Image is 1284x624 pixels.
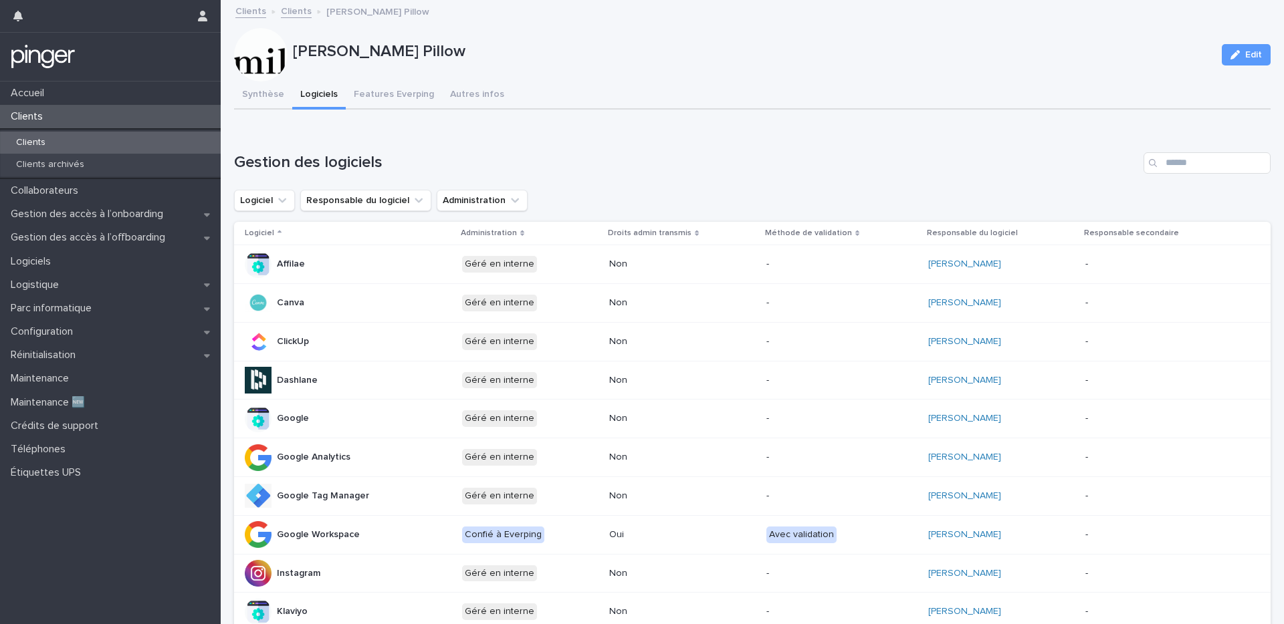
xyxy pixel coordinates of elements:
[1144,152,1271,174] input: Search
[462,565,537,582] div: Géré en interne
[245,226,274,241] p: Logiciel
[442,82,512,110] button: Autres infos
[609,375,721,386] p: Non
[234,554,1271,593] tr: InstagramGéré en interneNon-[PERSON_NAME] -
[281,3,312,18] a: Clients
[462,333,537,350] div: Géré en interne
[5,325,84,338] p: Configuration
[5,302,102,315] p: Parc informatique
[277,297,304,309] p: Canva
[766,297,878,309] p: -
[608,226,691,241] p: Droits admin transmis
[1085,452,1197,463] p: -
[277,452,350,463] p: Google Analytics
[766,259,878,270] p: -
[766,568,878,579] p: -
[234,515,1271,554] tr: Google WorkspaceConfié à EverpingOuiAvec validation[PERSON_NAME] -
[928,375,1001,386] a: [PERSON_NAME]
[5,110,53,123] p: Clients
[277,413,309,424] p: Google
[766,490,878,502] p: -
[1085,375,1197,386] p: -
[5,279,70,291] p: Logistique
[5,349,86,361] p: Réinitialisation
[5,372,80,385] p: Maintenance
[928,529,1001,540] a: [PERSON_NAME]
[234,361,1271,400] tr: DashlaneGéré en interneNon-[PERSON_NAME] -
[462,449,537,466] div: Géré en interne
[437,190,528,211] button: Administration
[928,259,1001,270] a: [PERSON_NAME]
[609,259,721,270] p: Non
[234,190,295,211] button: Logiciel
[766,413,878,424] p: -
[766,606,878,617] p: -
[234,400,1271,438] tr: GoogleGéré en interneNon-[PERSON_NAME] -
[234,82,292,110] button: Synthèse
[5,231,176,244] p: Gestion des accès à l’offboarding
[1085,568,1197,579] p: -
[5,396,96,409] p: Maintenance 🆕
[277,375,318,386] p: Dashlane
[461,226,517,241] p: Administration
[1085,297,1197,309] p: -
[462,526,544,543] div: Confié à Everping
[1085,529,1197,540] p: -
[5,159,95,170] p: Clients archivés
[5,443,76,456] p: Téléphones
[928,336,1001,347] a: [PERSON_NAME]
[277,568,320,579] p: Instagram
[300,190,431,211] button: Responsable du logiciel
[462,372,537,389] div: Géré en interne
[326,3,429,18] p: [PERSON_NAME] Pillow
[5,466,92,479] p: Étiquettes UPS
[277,529,360,540] p: Google Workspace
[5,87,55,100] p: Accueil
[5,208,174,220] p: Gestion des accès à l’onboarding
[766,375,878,386] p: -
[462,488,537,504] div: Géré en interne
[609,297,721,309] p: Non
[5,255,62,268] p: Logiciels
[1085,606,1197,617] p: -
[292,82,346,110] button: Logiciels
[277,606,308,617] p: Klaviyo
[928,606,1001,617] a: [PERSON_NAME]
[462,603,537,620] div: Géré en interne
[928,490,1001,502] a: [PERSON_NAME]
[277,490,369,502] p: Google Tag Manager
[235,3,266,18] a: Clients
[11,43,76,70] img: mTgBEunGTSyRkCgitkcU
[1222,44,1271,65] button: Edit
[1085,413,1197,424] p: -
[293,42,1211,61] p: [PERSON_NAME] Pillow
[609,452,721,463] p: Non
[234,322,1271,361] tr: ClickUpGéré en interneNon-[PERSON_NAME] -
[1084,226,1179,241] p: Responsable secondaire
[609,336,721,347] p: Non
[5,184,89,197] p: Collaborateurs
[234,283,1271,322] tr: CanvaGéré en interneNon-[PERSON_NAME] -
[609,568,721,579] p: Non
[928,297,1001,309] a: [PERSON_NAME]
[928,452,1001,463] a: [PERSON_NAME]
[1085,259,1197,270] p: -
[277,259,305,270] p: Affilae
[234,476,1271,515] tr: Google Tag ManagerGéré en interneNon-[PERSON_NAME] -
[5,420,109,432] p: Crédits de support
[462,410,537,427] div: Géré en interne
[928,413,1001,424] a: [PERSON_NAME]
[234,438,1271,477] tr: Google AnalyticsGéré en interneNon-[PERSON_NAME] -
[609,529,721,540] p: Oui
[609,606,721,617] p: Non
[234,153,1138,172] h1: Gestion des logiciels
[346,82,442,110] button: Features Everping
[1245,50,1262,59] span: Edit
[462,256,537,273] div: Géré en interne
[1085,336,1197,347] p: -
[462,295,537,311] div: Géré en interne
[234,245,1271,284] tr: AffilaeGéré en interneNon-[PERSON_NAME] -
[609,490,721,502] p: Non
[927,226,1018,241] p: Responsable du logiciel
